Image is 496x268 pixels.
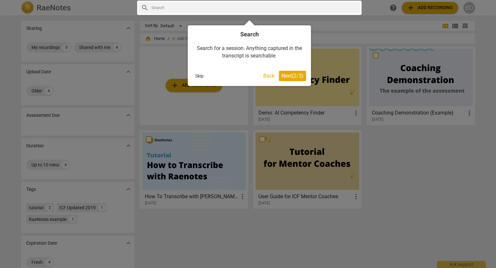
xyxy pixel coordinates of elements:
div: Search for a session. Anything captured in the transcript is searchable. [193,38,306,66]
h4: Search [193,30,306,38]
button: Back [261,71,277,81]
span: Next ( 2 / 3 ) [281,73,303,79]
button: Next [279,71,306,81]
button: Skip [193,71,206,81]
